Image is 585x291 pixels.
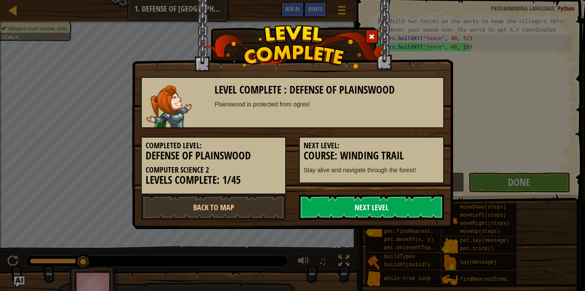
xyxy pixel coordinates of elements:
[146,85,192,127] img: captain.png
[141,194,286,220] a: Back to Map
[299,194,444,220] a: Next Level
[215,100,439,109] div: Plainswood is protected from ogres!
[146,174,281,186] h3: Levels Complete: 1/45
[146,141,281,150] h5: Completed Level:
[304,150,439,162] h3: Course: Winding Trail
[304,166,439,174] p: Stay alive and navigate through the forest!
[146,166,281,174] h5: Computer Science 2
[215,84,439,96] h3: Level Complete : Defense of Plainswood
[304,141,439,150] h5: Next Level:
[146,150,281,162] h3: Defense of Plainswood
[201,25,385,68] img: level_complete.png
